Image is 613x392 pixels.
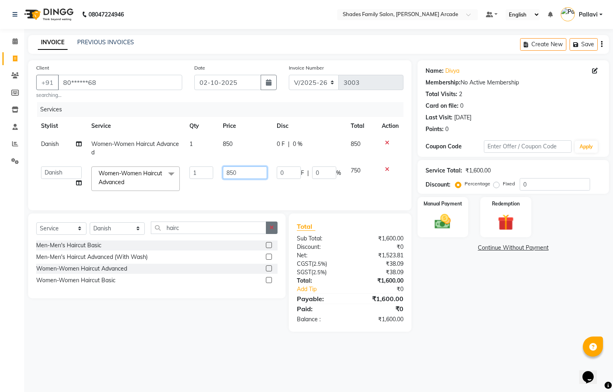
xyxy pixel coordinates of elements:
div: Men-Men's Haircut Basic [36,241,101,250]
div: ₹1,600.00 [350,315,409,324]
label: Fixed [503,180,515,187]
label: Client [36,64,49,72]
div: 0 [460,102,463,110]
input: Search or Scan [151,222,266,234]
div: Coupon Code [426,142,484,151]
label: Redemption [492,200,520,207]
span: 850 [351,140,360,148]
th: Service [86,117,185,135]
img: _cash.svg [430,212,456,231]
span: F [301,169,304,177]
label: Percentage [465,180,490,187]
span: Women-Women Haircut Advanced [99,170,162,185]
a: x [124,179,128,186]
div: ₹1,600.00 [350,277,409,285]
div: 0 [445,125,448,133]
span: SGST [297,269,311,276]
div: Services [37,102,409,117]
span: Danish [41,140,59,148]
div: Net: [291,251,350,260]
div: No Active Membership [426,78,601,87]
span: Pallavi [579,10,598,19]
th: Price [218,117,272,135]
span: 750 [351,167,360,174]
div: Payable: [291,294,350,304]
div: Membership: [426,78,461,87]
div: Points: [426,125,444,133]
div: Discount: [426,181,450,189]
th: Disc [272,117,346,135]
th: Qty [185,117,218,135]
label: Date [194,64,205,72]
div: ₹0 [360,285,409,293]
div: Total: [291,277,350,285]
label: Manual Payment [424,200,462,207]
div: ( ) [291,268,350,277]
div: ₹1,523.81 [350,251,409,260]
a: Continue Without Payment [419,244,607,252]
div: ₹0 [350,243,409,251]
img: Pallavi [561,7,575,21]
div: Total Visits: [426,90,457,99]
div: Card on file: [426,102,459,110]
span: | [288,140,290,148]
label: Invoice Number [289,64,324,72]
iframe: chat widget [579,360,605,384]
div: ₹1,600.00 [350,294,409,304]
div: ₹38.09 [350,260,409,268]
span: Women-Women Haircut Advanced [91,140,179,156]
input: Enter Offer / Coupon Code [484,140,572,153]
button: Apply [575,141,598,153]
span: 1 [189,140,193,148]
button: Create New [520,38,566,51]
span: % [336,169,341,177]
a: Add Tip [291,285,360,293]
div: Service Total: [426,166,462,175]
div: Paid: [291,304,350,314]
span: | [307,169,309,177]
div: Discount: [291,243,350,251]
a: INVOICE [38,35,68,50]
div: Sub Total: [291,234,350,243]
button: +91 [36,75,59,90]
div: Name: [426,67,444,75]
div: ₹1,600.00 [465,166,491,175]
div: [DATE] [454,113,471,122]
div: Last Visit: [426,113,453,122]
div: ₹0 [350,304,409,314]
span: Total [297,222,315,231]
div: ( ) [291,260,350,268]
img: _gift.svg [493,212,519,232]
span: 2.5% [313,261,325,267]
div: Balance : [291,315,350,324]
small: searching... [36,92,182,99]
div: ₹1,600.00 [350,234,409,243]
div: Men-Men's Haircut Advanced (With Wash) [36,253,148,261]
input: Search by Name/Mobile/Email/Code [58,75,182,90]
div: ₹38.09 [350,268,409,277]
a: Divya [445,67,459,75]
span: 0 F [277,140,285,148]
img: logo [21,3,76,26]
div: Women-Women Haircut Advanced [36,265,127,273]
div: Women-Women Haircut Basic [36,276,115,285]
th: Action [377,117,403,135]
span: 2.5% [313,269,325,275]
th: Total [346,117,376,135]
b: 08047224946 [88,3,124,26]
div: 2 [459,90,462,99]
span: CGST [297,260,312,267]
span: 850 [223,140,232,148]
th: Stylist [36,117,86,135]
a: PREVIOUS INVOICES [77,39,134,46]
button: Save [570,38,598,51]
span: 0 % [293,140,302,148]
